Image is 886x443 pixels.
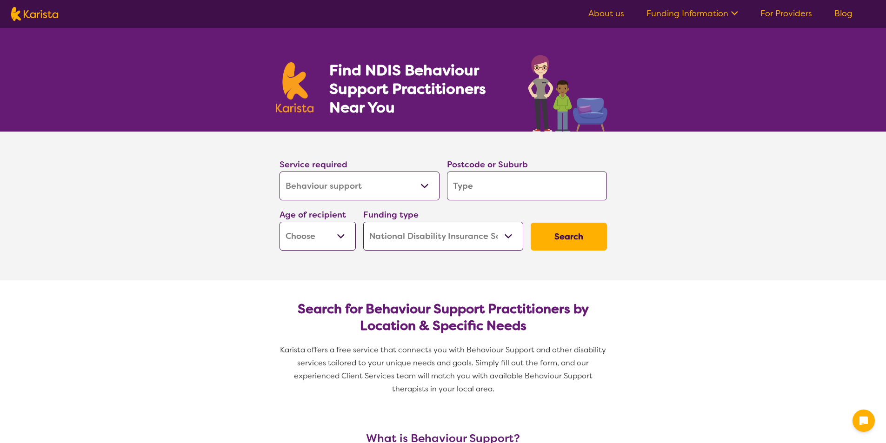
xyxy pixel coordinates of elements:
button: Search [531,223,607,251]
img: Karista logo [276,62,314,112]
label: Postcode or Suburb [447,159,528,170]
a: About us [588,8,624,19]
p: Karista offers a free service that connects you with Behaviour Support and other disability servi... [276,344,611,396]
a: Funding Information [646,8,738,19]
h2: Search for Behaviour Support Practitioners by Location & Specific Needs [287,301,600,334]
label: Service required [280,159,347,170]
label: Age of recipient [280,209,346,220]
h1: Find NDIS Behaviour Support Practitioners Near You [329,61,509,117]
input: Type [447,172,607,200]
a: For Providers [760,8,812,19]
a: Blog [834,8,853,19]
img: behaviour-support [526,50,611,132]
img: Karista logo [11,7,58,21]
label: Funding type [363,209,419,220]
